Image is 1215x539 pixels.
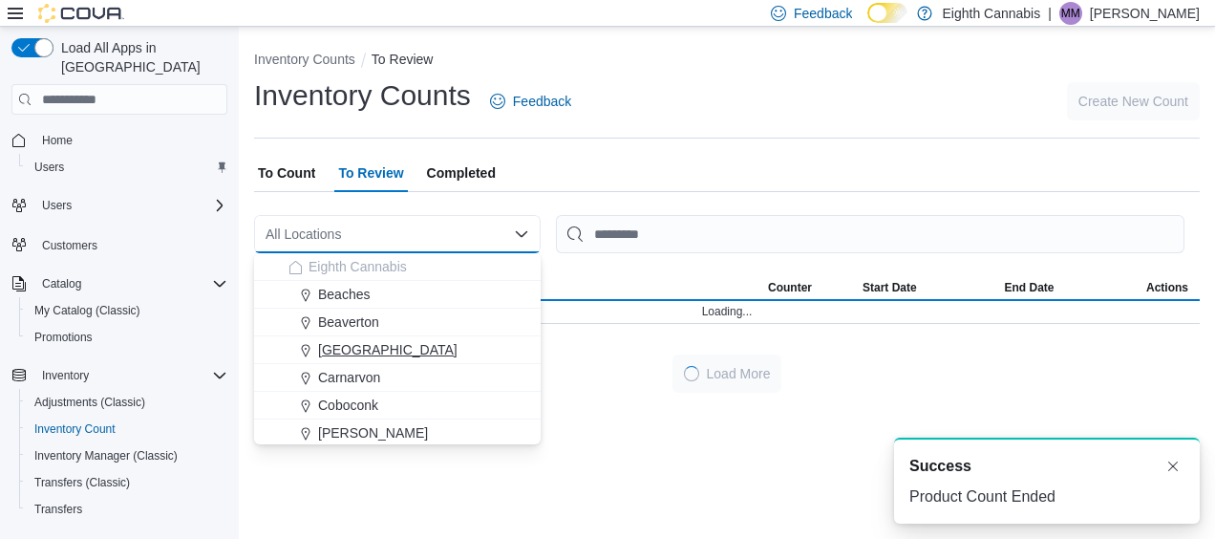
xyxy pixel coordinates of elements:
span: Feedback [513,92,571,111]
input: This is a search bar. After typing your query, hit enter to filter the results lower in the page. [556,215,1184,253]
span: Users [27,156,227,179]
a: Adjustments (Classic) [27,391,153,414]
span: [GEOGRAPHIC_DATA] [318,340,458,359]
button: [PERSON_NAME] [254,420,541,447]
span: Actions [1146,280,1188,295]
p: | [1048,2,1052,25]
span: Inventory Manager (Classic) [34,448,178,464]
span: Users [34,194,227,217]
a: Transfers (Classic) [27,471,138,494]
button: Inventory Counts [254,52,355,67]
button: Eighth Cannabis [254,253,541,281]
button: Dismiss toast [1162,455,1184,478]
span: Completed [427,154,496,192]
span: Counter [768,280,812,295]
button: Transfers (Classic) [19,469,235,496]
nav: An example of EuiBreadcrumbs [254,50,1200,73]
button: Carnarvon [254,364,541,392]
span: Carnarvon [318,368,380,387]
button: Home [4,126,235,154]
span: Create New Count [1078,92,1188,111]
a: Home [34,129,80,152]
span: Load More [707,364,771,383]
button: Users [4,192,235,219]
span: Inventory [42,368,89,383]
span: Inventory Count [34,421,116,437]
button: Inventory [34,364,96,387]
div: Marilyn Mears [1059,2,1082,25]
button: End Date [1001,276,1143,299]
span: To Review [338,154,403,192]
span: Home [34,128,227,152]
span: Catalog [34,272,227,295]
span: Success [909,455,971,478]
button: Inventory [4,362,235,389]
span: Promotions [34,330,93,345]
span: Beaverton [318,313,379,332]
span: Feedback [794,4,852,23]
button: Promotions [19,324,235,351]
span: Catalog [42,276,81,291]
div: Product Count Ended [909,485,1184,508]
span: Users [34,160,64,175]
button: Close list of options [514,226,529,242]
p: [PERSON_NAME] [1090,2,1200,25]
button: [GEOGRAPHIC_DATA] [254,336,541,364]
button: Inventory Count [19,416,235,442]
a: Inventory Manager (Classic) [27,444,185,467]
span: Transfers (Classic) [34,475,130,490]
h1: Inventory Counts [254,76,471,115]
button: Catalog [4,270,235,297]
button: Start Date [859,276,1001,299]
a: Customers [34,234,105,257]
a: Feedback [482,82,579,120]
span: Eighth Cannabis [309,257,407,276]
button: Coboconk [254,392,541,420]
button: Transfers [19,496,235,523]
button: Locations [443,276,764,299]
img: Cova [38,4,124,23]
span: MM [1061,2,1080,25]
span: Inventory Manager (Classic) [27,444,227,467]
span: Customers [34,232,227,256]
button: Users [34,194,79,217]
button: Users [19,154,235,181]
button: To Review [372,52,434,67]
button: Counter [764,276,859,299]
span: Inventory [34,364,227,387]
span: Promotions [27,326,227,349]
a: Users [27,156,72,179]
button: LoadingLoad More [672,355,782,393]
span: Transfers [34,502,82,517]
span: Start Date [863,280,917,295]
span: Customers [42,238,97,253]
span: Loading... [702,304,753,319]
a: Promotions [27,326,100,349]
button: Inventory Manager (Classic) [19,442,235,469]
span: Coboconk [318,396,378,415]
button: Beaches [254,281,541,309]
p: Eighth Cannabis [942,2,1040,25]
button: My Catalog (Classic) [19,297,235,324]
button: Beaverton [254,309,541,336]
span: My Catalog (Classic) [27,299,227,322]
a: Inventory Count [27,418,123,441]
span: Transfers [27,498,227,521]
span: Transfers (Classic) [27,471,227,494]
span: Adjustments (Classic) [27,391,227,414]
button: Customers [4,230,235,258]
span: Beaches [318,285,370,304]
span: Inventory Count [27,418,227,441]
span: End Date [1005,280,1055,295]
button: Adjustments (Classic) [19,389,235,416]
span: Home [42,133,73,148]
button: Create New Count [1067,82,1200,120]
span: Load All Apps in [GEOGRAPHIC_DATA] [53,38,227,76]
span: [PERSON_NAME] [318,423,428,442]
input: Dark Mode [867,3,907,23]
a: My Catalog (Classic) [27,299,148,322]
span: My Catalog (Classic) [34,303,140,318]
div: Notification [909,455,1184,478]
span: Users [42,198,72,213]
